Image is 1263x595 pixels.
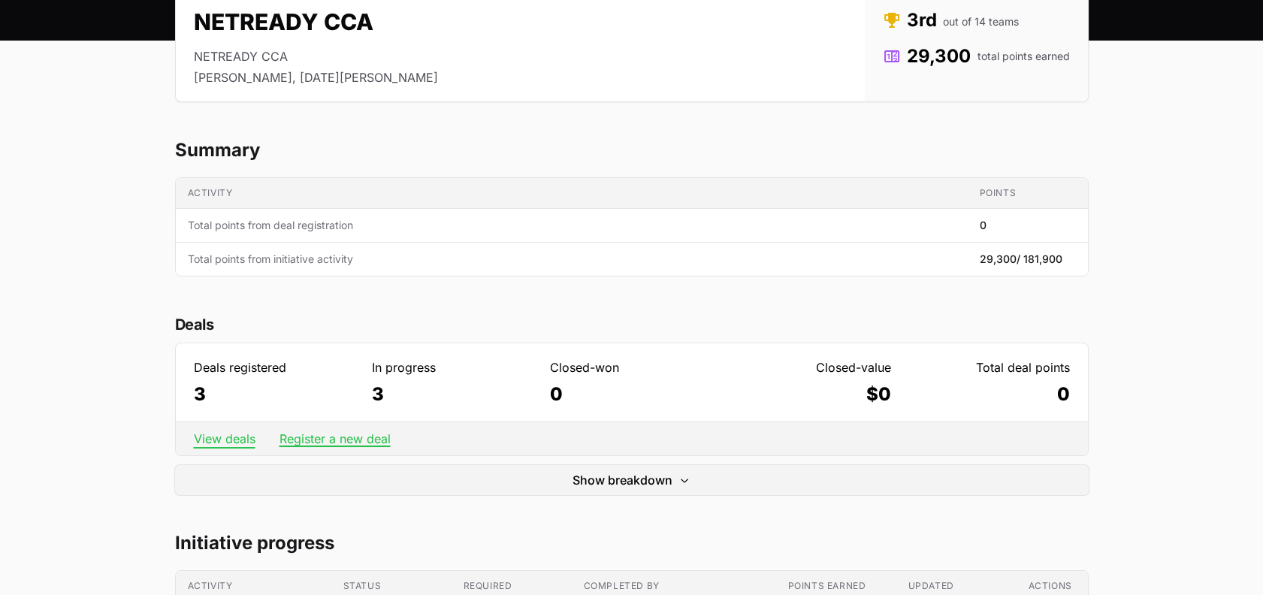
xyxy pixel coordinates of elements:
dd: 3 [372,382,535,406]
span: Total points from deal registration [188,218,956,233]
section: Deal statistics [175,313,1089,495]
dd: 0 [906,382,1069,406]
span: Show breakdown [573,471,672,489]
dd: 0 [550,382,713,406]
h2: Deals [175,313,1089,337]
h2: Initiative progress [175,531,1089,555]
th: Activity [176,178,968,209]
h2: NETREADY CCA [194,8,438,35]
a: Register a new deal [279,431,391,446]
a: View deals [194,431,255,446]
span: 29,300 [980,252,1062,267]
li: [PERSON_NAME], [DATE][PERSON_NAME] [194,68,438,86]
dd: 3 [194,382,357,406]
li: NETREADY CCA [194,47,438,65]
dd: $0 [728,382,891,406]
dd: 3rd [883,8,1070,32]
dt: In progress [372,358,535,376]
h2: Summary [175,138,1089,162]
th: Points [968,178,1088,209]
span: out of 14 teams [943,14,1019,29]
button: Show breakdownExpand/Collapse [175,465,1089,495]
dt: Total deal points [906,358,1069,376]
dt: Closed-value [728,358,891,376]
dd: 29,300 [883,44,1070,68]
dt: Deals registered [194,358,357,376]
span: / 181,900 [1017,252,1062,265]
svg: Expand/Collapse [678,474,690,486]
section: NETREADY CCA's progress summary [175,138,1089,276]
dt: Closed-won [550,358,713,376]
span: 0 [980,218,987,233]
span: Total points from initiative activity [188,252,956,267]
span: total points earned [977,49,1070,64]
